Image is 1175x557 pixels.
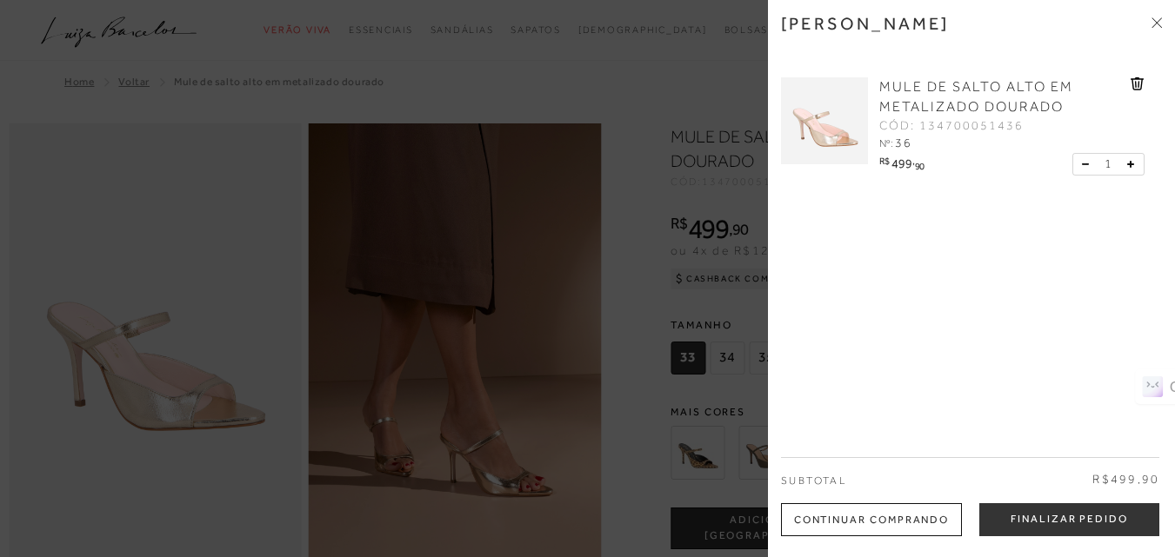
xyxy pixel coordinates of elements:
span: R$499,90 [1092,471,1159,488]
a: MULE DE SALTO ALTO EM METALIZADO DOURADO [879,77,1126,117]
div: Continuar Comprando [781,503,962,536]
span: 499 [891,156,912,170]
i: , [912,156,925,166]
span: Nº: [879,137,893,149]
img: MULE DE SALTO ALTO EM METALIZADO DOURADO [781,77,868,164]
span: 90 [915,161,925,171]
span: 36 [895,136,912,149]
span: Subtotal [781,474,846,487]
button: Finalizar Pedido [979,503,1159,536]
span: 1 [1105,155,1112,173]
i: R$ [879,156,889,166]
h3: [PERSON_NAME] [781,13,950,34]
span: MULE DE SALTO ALTO EM METALIZADO DOURADO [879,79,1073,115]
span: CÓD: 134700051436 [879,117,1024,135]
